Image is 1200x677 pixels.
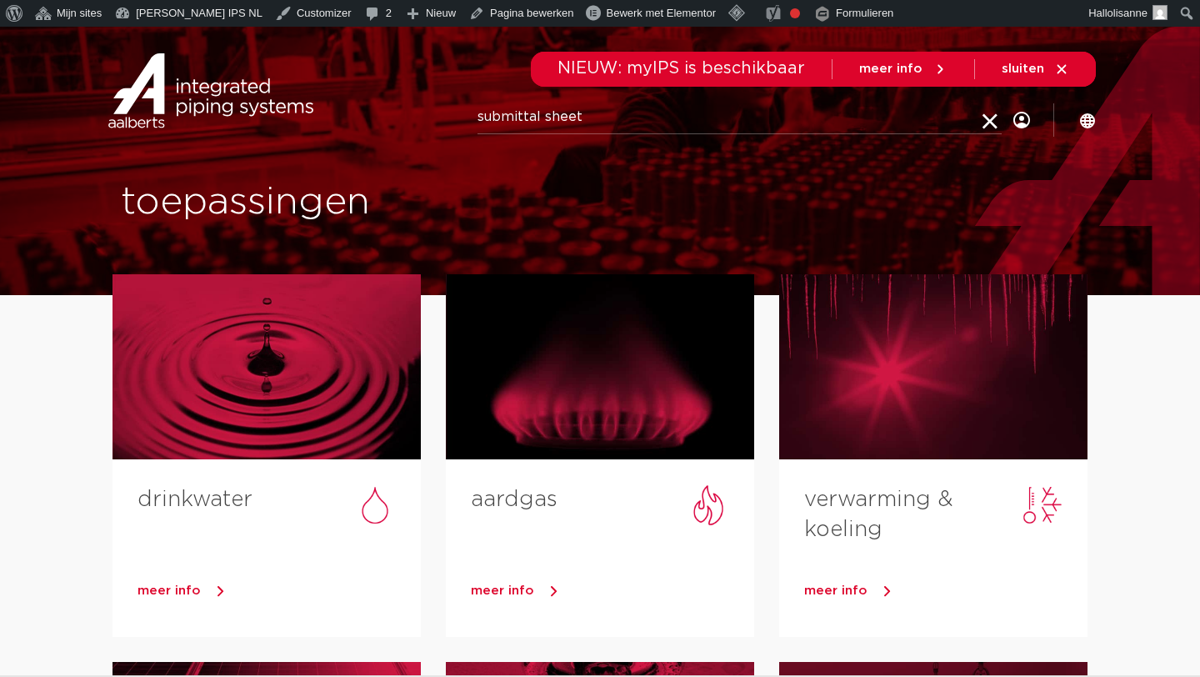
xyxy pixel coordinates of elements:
[859,62,947,77] a: meer info
[471,579,754,604] a: meer info
[804,579,1087,604] a: meer info
[137,584,201,597] span: meer info
[477,101,1002,134] input: zoeken...
[1002,63,1044,75] span: sluiten
[804,489,953,540] a: verwarming & koeling
[27,43,40,57] img: website_grey.svg
[1113,7,1147,19] span: lisanne
[121,176,592,229] h1: toepassingen
[27,27,40,40] img: logo_orange.svg
[47,27,82,40] div: v 4.0.25
[137,489,252,510] a: drinkwater
[606,7,716,19] span: Bewerk met Elementor
[859,63,922,75] span: meer info
[1013,87,1030,154] nav: Menu
[471,489,557,510] a: aardgas
[471,584,534,597] span: meer info
[790,8,800,18] div: Focus keyphrase niet ingevuld
[804,584,867,597] span: meer info
[137,579,421,604] a: meer info
[46,97,59,110] img: tab_domain_overview_orange.svg
[43,43,183,57] div: Domein: [DOMAIN_NAME]
[64,98,146,109] div: Domeinoverzicht
[163,97,177,110] img: tab_keywords_by_traffic_grey.svg
[182,98,285,109] div: Keywords op verkeer
[557,60,805,77] span: NIEUW: myIPS is beschikbaar
[1002,62,1069,77] a: sluiten
[1013,87,1030,154] : my IPS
